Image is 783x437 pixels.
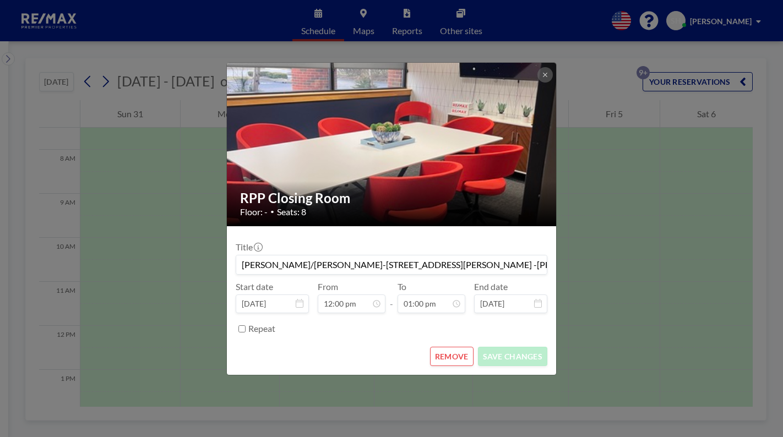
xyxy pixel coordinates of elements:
button: REMOVE [430,347,474,366]
label: End date [474,281,508,292]
h2: RPP Closing Room [240,190,544,206]
span: Floor: - [240,206,268,217]
span: - [390,285,393,309]
label: To [398,281,406,292]
span: • [270,207,274,216]
label: Title [236,242,262,253]
label: Start date [236,281,273,292]
button: SAVE CHANGES [478,347,547,366]
input: (No title) [236,255,547,274]
label: From [318,281,338,292]
label: Repeat [248,323,275,334]
span: Seats: 8 [277,206,306,217]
